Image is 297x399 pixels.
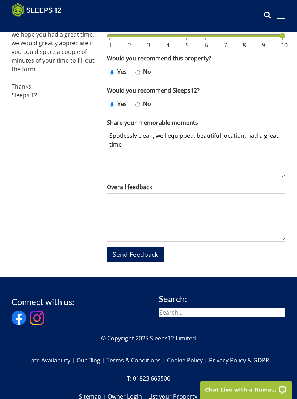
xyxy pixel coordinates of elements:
[76,355,106,367] a: Our Blog
[12,22,95,100] p: Many thanks for choosing us, we hope you had a great time, we would greatly appreciate if you cou...
[106,355,167,367] a: Terms & Conditions
[195,376,297,399] iframe: LiveChat chat widget
[140,68,154,76] label: No
[114,100,130,109] label: Yes
[107,247,164,262] button: Send Feedback
[12,334,285,343] p: © Copyright 2025 Sleeps12 Limited
[127,373,170,385] a: T: 01823 665500
[12,297,74,307] h3: Connect with us:
[28,355,76,367] a: Late Availability
[107,183,285,192] label: Overall feedback
[107,86,285,95] label: Would you recommend Sleeps12?
[12,3,62,17] img: Sleeps 12
[107,54,285,63] label: Would you recommend this property?
[113,250,158,259] span: Send Feedback
[30,311,44,326] img: Instagram
[12,311,26,326] img: Facebook
[159,308,285,318] input: Search...
[209,355,269,367] a: Privacy Policy & GDPR
[114,68,130,76] label: Yes
[167,355,209,367] a: Cookie Policy
[8,22,84,28] iframe: Customer reviews powered by Trustpilot
[107,119,285,127] label: Share your memorable moments
[159,294,285,304] h3: Search:
[140,100,154,109] label: No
